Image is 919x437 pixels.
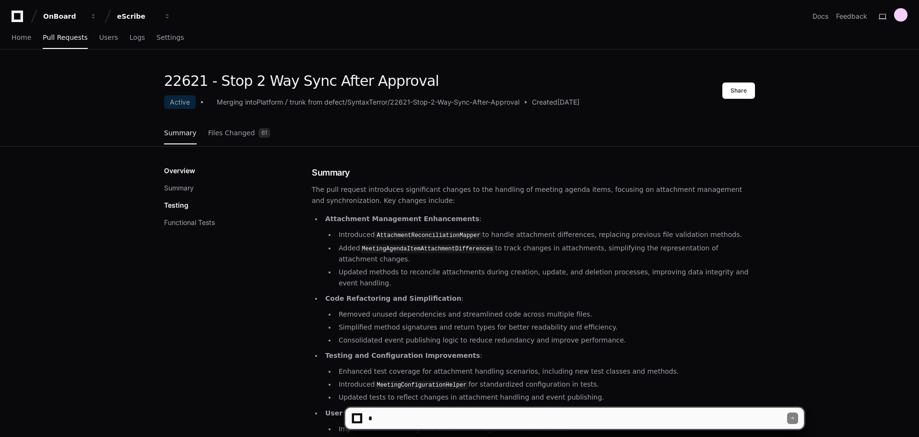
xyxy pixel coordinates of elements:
[336,366,755,377] li: Enhanced test coverage for attachment handling scenarios, including new test classes and methods.
[325,352,480,359] strong: Testing and Configuration Improvements
[557,97,579,107] span: [DATE]
[336,243,755,265] li: Added to track changes in attachments, simplifying the representation of attachment changes.
[217,97,257,107] div: Merging into
[312,166,755,179] h1: Summary
[12,35,31,40] span: Home
[325,409,455,417] strong: User Experience and Functionality
[325,295,461,302] strong: Code Refactoring and Simplification
[257,97,283,107] div: Platform
[130,35,145,40] span: Logs
[259,128,270,138] span: 61
[312,184,755,206] p: The pull request introduces significant changes to the handling of meeting agenda items, focusing...
[99,35,118,40] span: Users
[360,245,495,253] code: MeetingAgendaItemAttachmentDifferences
[164,218,215,227] button: Functional Tests
[164,166,195,176] p: Overview
[164,201,189,210] p: Testing
[336,424,755,435] li: Improved error handling and validation for agenda item operations.
[208,130,255,136] span: Files Changed
[130,27,145,49] a: Logs
[722,83,755,99] button: Share
[290,97,519,107] div: trunk from defect/SyntaxTerror/22621-Stop-2-Way-Sync-After-Approval
[813,12,828,21] a: Docs
[117,12,158,21] div: eScribe
[375,231,482,240] code: AttachmentReconciliationMapper
[156,35,184,40] span: Settings
[12,27,31,49] a: Home
[164,95,196,109] div: Active
[336,229,755,241] li: Introduced to handle attachment differences, replacing previous file validation methods.
[325,213,755,224] p: :
[336,322,755,333] li: Simplified method signatures and return types for better readability and efficiency.
[532,97,557,107] span: Created
[336,309,755,320] li: Removed unused dependencies and streamlined code across multiple files.
[336,335,755,346] li: Consolidated event publishing logic to reduce redundancy and improve performance.
[836,12,867,21] button: Feedback
[336,392,755,403] li: Updated tests to reflect changes in attachment handling and event publishing.
[325,215,479,223] strong: Attachment Management Enhancements
[43,35,87,40] span: Pull Requests
[39,8,101,25] button: OnBoard
[164,183,194,193] button: Summary
[325,293,755,304] p: :
[336,267,755,289] li: Updated methods to reconcile attachments during creation, update, and deletion processes, improvi...
[99,27,118,49] a: Users
[113,8,175,25] button: eScribe
[43,27,87,49] a: Pull Requests
[156,27,184,49] a: Settings
[325,350,755,361] p: :
[43,12,84,21] div: OnBoard
[325,408,755,419] p: :
[164,72,579,90] h1: 22621 - Stop 2 Way Sync After Approval
[375,381,468,390] code: MeetingConfigurationHelper
[164,130,197,136] span: Summary
[336,379,755,390] li: Introduced for standardized configuration in tests.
